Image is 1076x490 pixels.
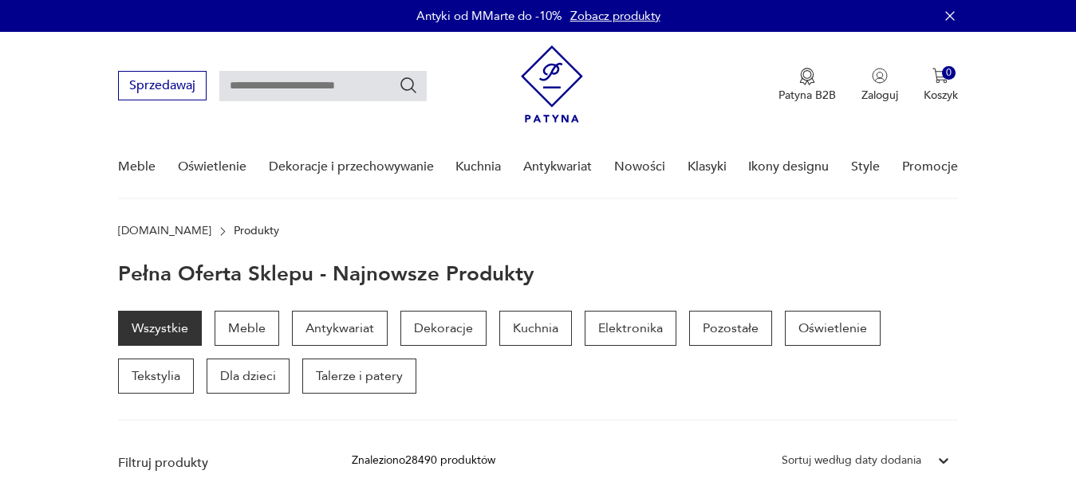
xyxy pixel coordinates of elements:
[782,452,921,469] div: Sortuj według daty dodania
[118,359,194,394] a: Tekstylia
[269,136,434,198] a: Dekoracje i przechowywanie
[924,88,958,103] p: Koszyk
[902,136,958,198] a: Promocje
[118,71,207,100] button: Sprzedawaj
[851,136,880,198] a: Style
[234,225,279,237] p: Produkty
[778,88,836,103] p: Patyna B2B
[118,311,202,346] a: Wszystkie
[688,136,727,198] a: Klasyki
[118,81,207,92] a: Sprzedawaj
[570,8,660,24] a: Zobacz produkty
[499,311,572,346] a: Kuchnia
[352,452,495,469] div: Znaleziono 28490 produktów
[292,311,388,346] a: Antykwariat
[302,359,416,394] a: Talerze i patery
[932,68,948,84] img: Ikona koszyka
[872,68,888,84] img: Ikonka użytkownika
[207,359,290,394] a: Dla dzieci
[748,136,829,198] a: Ikony designu
[399,76,418,95] button: Szukaj
[118,225,211,237] a: [DOMAIN_NAME]
[416,8,562,24] p: Antyki od MMarte do -10%
[521,45,583,123] img: Patyna - sklep z meblami i dekoracjami vintage
[118,136,156,198] a: Meble
[924,68,958,103] button: 0Koszyk
[118,263,534,285] h1: Pełna oferta sklepu - najnowsze produkty
[178,136,246,198] a: Oświetlenie
[689,311,772,346] a: Pozostałe
[118,454,313,472] p: Filtruj produkty
[785,311,881,346] a: Oświetlenie
[215,311,279,346] a: Meble
[523,136,592,198] a: Antykwariat
[942,66,956,80] div: 0
[455,136,501,198] a: Kuchnia
[614,136,665,198] a: Nowości
[799,68,815,85] img: Ikona medalu
[778,68,836,103] a: Ikona medaluPatyna B2B
[861,88,898,103] p: Zaloguj
[400,311,487,346] a: Dekoracje
[861,68,898,103] button: Zaloguj
[778,68,836,103] button: Patyna B2B
[585,311,676,346] a: Elektronika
